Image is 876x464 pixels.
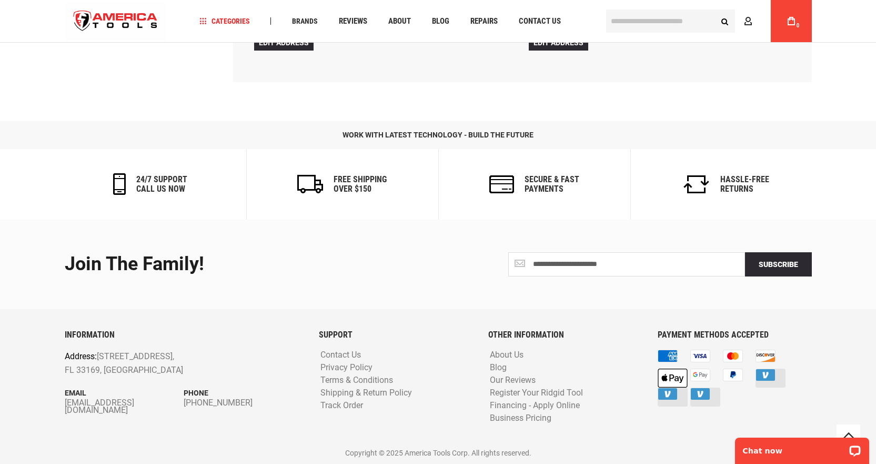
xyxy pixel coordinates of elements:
p: Copyright © 2025 America Tools Corp. All rights reserved. [65,447,812,459]
a: Financing - Apply Online [487,401,582,411]
span: Address: [65,351,97,361]
h6: secure & fast payments [525,175,579,193]
button: Search [715,11,735,31]
span: 0 [797,23,800,28]
a: Repairs [466,14,502,28]
a: Register Your Ridgid Tool [487,388,586,398]
span: Categories [199,17,250,25]
h6: 24/7 support call us now [136,175,187,193]
a: Reviews [334,14,372,28]
span: Subscribe [759,260,798,269]
a: Edit Address [254,35,314,51]
a: Edit Address [529,35,588,51]
p: [STREET_ADDRESS], FL 33169, [GEOGRAPHIC_DATA] [65,350,256,377]
button: Subscribe [745,252,812,277]
a: Categories [195,14,255,28]
a: About Us [487,350,526,360]
a: Shipping & Return Policy [318,388,415,398]
h6: INFORMATION [65,330,303,340]
div: Join the Family! [65,254,430,275]
a: store logo [65,2,167,41]
h6: OTHER INFORMATION [488,330,642,340]
span: About [388,17,411,25]
a: [PHONE_NUMBER] [184,399,303,407]
p: Phone [184,387,303,399]
iframe: LiveChat chat widget [728,431,876,464]
a: About [384,14,416,28]
a: Track Order [318,401,366,411]
p: Email [65,387,184,399]
h6: PAYMENT METHODS ACCEPTED [658,330,811,340]
a: Blog [487,363,509,373]
span: Edit Address [533,38,583,47]
a: [EMAIL_ADDRESS][DOMAIN_NAME] [65,399,184,414]
a: Contact Us [318,350,364,360]
span: Brands [292,17,318,25]
a: Brands [287,14,323,28]
h6: SUPPORT [319,330,472,340]
h6: Free Shipping Over $150 [334,175,387,193]
h6: Hassle-Free Returns [720,175,769,193]
span: Reviews [339,17,367,25]
a: Blog [427,14,454,28]
span: Blog [432,17,449,25]
span: Contact Us [519,17,561,25]
a: Contact Us [514,14,566,28]
a: Our Reviews [487,376,538,386]
span: Repairs [470,17,498,25]
span: Edit Address [259,38,309,47]
a: Terms & Conditions [318,376,396,386]
a: Business Pricing [487,413,554,423]
img: America Tools [65,2,167,41]
a: Privacy Policy [318,363,375,373]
